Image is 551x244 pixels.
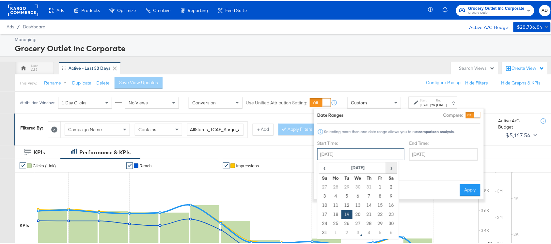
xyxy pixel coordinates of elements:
td: 24 [319,218,330,227]
span: Campaign Name [68,125,102,131]
td: 5 [375,227,386,236]
td: 10 [319,200,330,209]
td: 28 [364,218,375,227]
div: KPIs [34,147,45,155]
span: Reporting [188,7,208,12]
button: $5,167.54 [503,129,538,139]
button: Delete [96,79,110,85]
span: Grocery Outlet [468,9,525,14]
button: Grocery Outlet Inc CorporateGrocery Outlet [456,4,534,15]
span: / [14,23,23,28]
input: Enter a search term [187,122,244,134]
span: Ads [56,7,64,12]
td: 31 [319,227,330,236]
span: 1 Day Clicks [62,99,87,104]
td: 14 [364,200,375,209]
td: 1 [330,227,341,236]
button: + Add [253,122,274,134]
td: 4 [330,191,341,200]
span: Custom [351,99,367,104]
td: 15 [375,200,386,209]
td: 27 [353,218,364,227]
span: › [386,161,397,171]
button: Rename [39,76,73,88]
div: Attribution Window: [20,99,55,104]
span: Dashboard [23,23,45,28]
td: 29 [341,181,353,191]
th: Th [364,172,375,181]
td: 9 [386,191,397,200]
div: Search Views [459,64,495,70]
th: Fr [375,172,386,181]
th: We [353,172,364,181]
td: 22 [375,209,386,218]
td: 3 [319,191,330,200]
div: Managing: [15,35,549,41]
th: Mo [330,172,341,181]
div: KPIs [20,221,29,227]
td: 1 [375,181,386,191]
td: 6 [386,227,397,236]
span: Products [81,7,100,12]
td: 30 [386,218,397,227]
button: Duplicate [72,79,91,85]
div: This View: [20,79,37,84]
div: $5,167.54 [506,129,531,139]
div: Performance & KPIs [79,147,131,155]
div: Date Ranges [317,111,344,117]
td: 2 [386,181,397,191]
span: Feed Suite [225,7,247,12]
td: 19 [341,209,353,218]
td: 18 [330,209,341,218]
span: ↑ [402,101,408,104]
span: Optimize [117,7,136,12]
label: Use Unified Attribution Setting: [246,99,307,105]
div: AD [31,65,37,71]
td: 17 [319,209,330,218]
label: Start Time: [317,139,404,145]
td: 8 [375,191,386,200]
td: 29 [375,218,386,227]
td: 28 [330,181,341,191]
a: ✔ [126,161,133,168]
span: Grocery Outlet Inc Corporate [468,4,525,11]
td: 6 [353,191,364,200]
span: AD [542,6,548,13]
td: 23 [386,209,397,218]
td: 27 [319,181,330,191]
th: Su [319,172,330,181]
label: Compare: [443,111,463,117]
strong: comparison analysis [418,128,454,133]
th: Sa [386,172,397,181]
span: Conversion [192,99,216,104]
div: [DATE] [420,101,431,106]
td: 2 [341,227,353,236]
a: ✔ [223,161,229,168]
span: Ads [7,23,14,28]
div: Filtered By: [20,124,43,130]
td: 30 [353,181,364,191]
div: [DATE] [436,101,447,106]
th: Tu [341,172,353,181]
td: 5 [341,191,353,200]
td: 16 [386,200,397,209]
span: Reach [139,162,152,167]
td: 7 [364,191,375,200]
td: 21 [364,209,375,218]
td: 4 [364,227,375,236]
td: 25 [330,218,341,227]
div: Create View [512,64,544,70]
label: End Time: [409,139,480,145]
button: Hide Graphs & KPIs [501,79,541,85]
span: ‹ [320,161,330,171]
span: Clicks (Link) [33,162,56,167]
td: 20 [353,209,364,218]
span: Creative [153,7,170,12]
div: Active A/C Budget [498,116,534,129]
button: Hide Filters [465,79,488,85]
strong: to [431,101,436,106]
td: 11 [330,200,341,209]
a: ✔ [20,161,26,168]
td: 31 [364,181,375,191]
button: AD [539,4,551,15]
